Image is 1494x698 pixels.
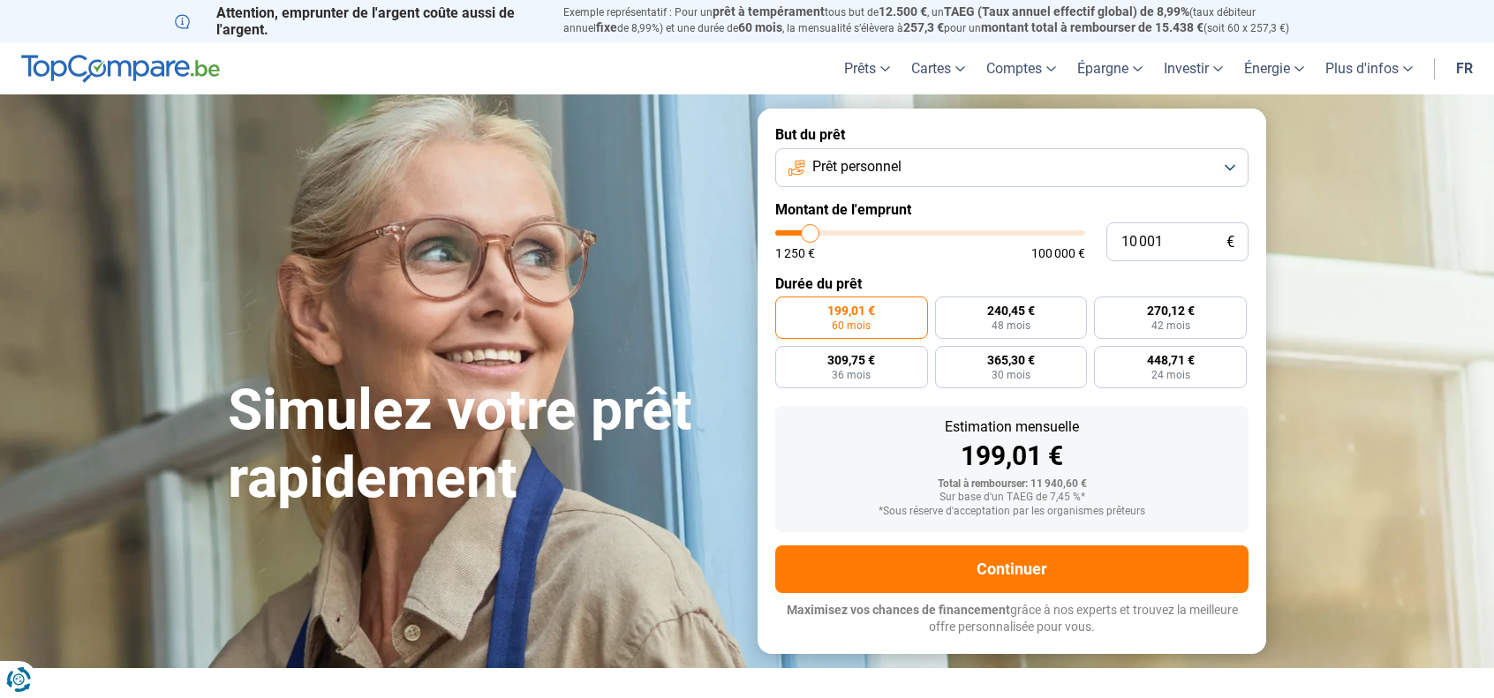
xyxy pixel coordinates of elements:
span: 42 mois [1151,320,1190,331]
span: 270,12 € [1147,304,1195,317]
a: Comptes [976,42,1067,94]
div: *Sous réserve d'acceptation par les organismes prêteurs [789,506,1234,518]
span: 257,3 € [903,20,944,34]
div: Sur base d'un TAEG de 7,45 %* [789,492,1234,504]
span: 240,45 € [987,304,1035,317]
a: fr [1445,42,1483,94]
img: TopCompare [21,55,220,83]
div: Estimation mensuelle [789,420,1234,434]
label: Durée du prêt [775,275,1249,292]
a: Cartes [901,42,976,94]
span: 100 000 € [1031,247,1085,259]
a: Énergie [1234,42,1315,94]
button: Continuer [775,545,1249,593]
div: Total à rembourser: 11 940,60 € [789,478,1234,491]
p: Exemple représentatif : Pour un tous but de , un (taux débiteur annuel de 8,99%) et une durée de ... [563,4,1319,36]
span: prêt à tempérament [713,4,825,19]
span: 48 mois [992,320,1030,331]
span: 30 mois [992,370,1030,380]
div: 199,01 € [789,443,1234,469]
span: 60 mois [832,320,871,331]
p: grâce à nos experts et trouvez la meilleure offre personnalisée pour vous. [775,602,1249,636]
span: TAEG (Taux annuel effectif global) de 8,99% [944,4,1189,19]
h1: Simulez votre prêt rapidement [228,377,736,513]
span: 448,71 € [1147,354,1195,366]
a: Prêts [834,42,901,94]
span: 36 mois [832,370,871,380]
a: Investir [1153,42,1234,94]
button: Prêt personnel [775,148,1249,187]
a: Épargne [1067,42,1153,94]
span: Prêt personnel [812,157,902,176]
span: 60 mois [738,20,782,34]
label: But du prêt [775,126,1249,143]
span: 309,75 € [827,354,875,366]
span: 199,01 € [827,304,875,317]
p: Attention, emprunter de l'argent coûte aussi de l'argent. [175,4,542,38]
label: Montant de l'emprunt [775,201,1249,218]
span: fixe [596,20,617,34]
span: 365,30 € [987,354,1035,366]
span: 1 250 € [775,247,815,259]
span: € [1226,235,1234,250]
a: Plus d'infos [1315,42,1423,94]
span: montant total à rembourser de 15.438 € [981,20,1203,34]
span: Maximisez vos chances de financement [787,603,1010,617]
span: 24 mois [1151,370,1190,380]
span: 12.500 € [879,4,927,19]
